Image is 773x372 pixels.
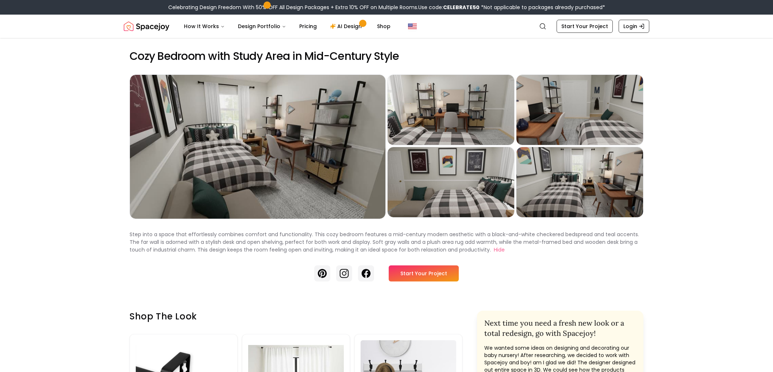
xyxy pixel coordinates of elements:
a: AI Design [324,19,370,34]
span: *Not applicable to packages already purchased* [480,4,605,11]
p: Step into a space that effortlessly combines comfort and functionality. This cozy bedroom feature... [130,231,639,253]
img: Spacejoy Logo [124,19,169,34]
a: Start Your Project [389,265,459,281]
button: How It Works [178,19,231,34]
h2: Next time you need a fresh new look or a total redesign, go with Spacejoy! [484,318,636,338]
button: Hide [494,246,505,254]
h2: Cozy Bedroom with Study Area in Mid-Century Style [130,50,643,63]
img: United States [408,22,417,31]
button: Design Portfolio [232,19,292,34]
span: Use code: [418,4,480,11]
b: CELEBRATE50 [443,4,480,11]
div: Celebrating Design Freedom With 50% OFF All Design Packages + Extra 10% OFF on Multiple Rooms. [168,4,605,11]
a: Start Your Project [557,20,613,33]
h3: Shop the look [130,311,462,322]
a: Shop [371,19,396,34]
a: Login [619,20,649,33]
nav: Main [178,19,396,34]
nav: Global [124,15,649,38]
a: Pricing [293,19,323,34]
a: Spacejoy [124,19,169,34]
